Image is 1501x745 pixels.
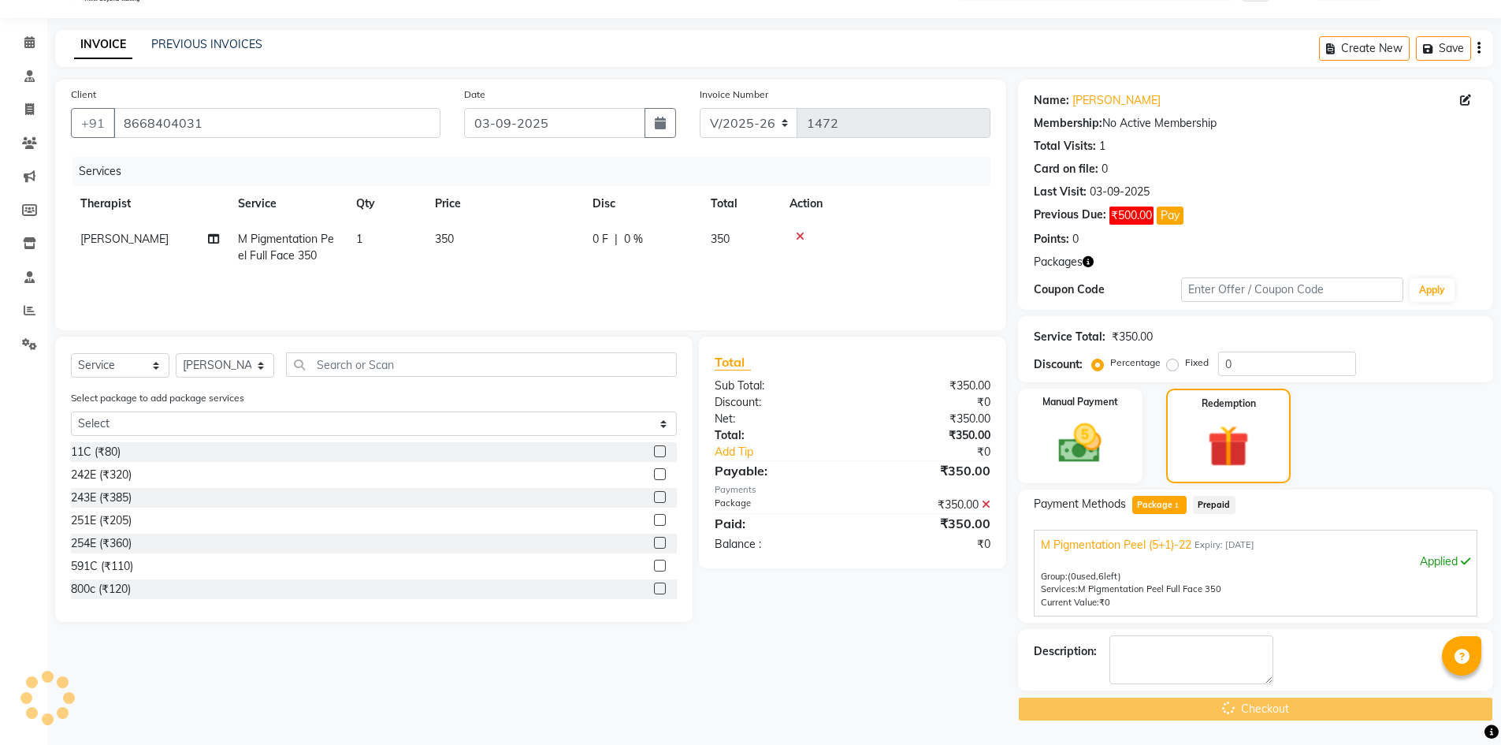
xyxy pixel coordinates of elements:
[624,231,643,248] span: 0 %
[715,483,990,497] div: Payments
[1034,329,1105,345] div: Service Total:
[151,37,262,51] a: PREVIOUS INVOICES
[1034,115,1477,132] div: No Active Membership
[1034,138,1096,155] div: Total Visits:
[1416,36,1471,61] button: Save
[1042,395,1118,409] label: Manual Payment
[1202,397,1256,411] label: Redemption
[1034,115,1102,132] div: Membership:
[853,411,1002,427] div: ₹350.00
[228,186,347,222] th: Service
[1157,207,1183,225] button: Pay
[1034,281,1182,298] div: Coupon Code
[853,394,1002,411] div: ₹0
[711,232,730,246] span: 350
[71,444,121,460] div: 11C (₹80)
[703,427,853,444] div: Total:
[113,108,440,138] input: Search by Name/Mobile/Email/Code
[1034,496,1126,512] span: Payment Methods
[703,497,853,513] div: Package
[71,88,96,102] label: Client
[71,558,133,575] div: 591C (₹110)
[74,31,132,59] a: INVOICE
[703,378,853,394] div: Sub Total:
[1034,643,1097,660] div: Description:
[1194,420,1262,472] img: _gift.svg
[1102,161,1108,177] div: 0
[71,512,132,529] div: 251E (₹205)
[1041,553,1470,570] div: Applied
[1099,597,1110,608] span: ₹0
[1034,92,1069,109] div: Name:
[425,186,583,222] th: Price
[715,354,751,371] span: Total
[286,352,677,377] input: Search or Scan
[1098,571,1104,582] span: 6
[356,232,362,246] span: 1
[1072,92,1161,109] a: [PERSON_NAME]
[72,157,1002,186] div: Services
[700,88,768,102] label: Invoice Number
[71,535,132,552] div: 254E (₹360)
[593,231,608,248] span: 0 F
[1034,254,1083,270] span: Packages
[80,232,169,246] span: [PERSON_NAME]
[1181,278,1403,302] input: Enter Offer / Coupon Code
[1319,36,1410,61] button: Create New
[1172,501,1181,511] span: 1
[1041,597,1099,608] span: Current Value:
[1068,571,1121,582] span: used, left)
[1034,356,1083,373] div: Discount:
[1090,184,1150,200] div: 03-09-2025
[1110,356,1161,370] label: Percentage
[1034,207,1106,225] div: Previous Due:
[435,232,454,246] span: 350
[1112,329,1153,345] div: ₹350.00
[703,536,853,553] div: Balance :
[853,497,1002,513] div: ₹350.00
[583,186,701,222] th: Disc
[703,411,853,427] div: Net:
[1034,184,1087,200] div: Last Visit:
[853,461,1002,480] div: ₹350.00
[1185,356,1209,370] label: Fixed
[1109,207,1154,225] span: ₹500.00
[1041,571,1068,582] span: Group:
[615,231,618,248] span: |
[701,186,780,222] th: Total
[71,467,132,483] div: 242E (₹320)
[1041,583,1078,594] span: Services:
[1194,538,1254,552] span: Expiry: [DATE]
[703,461,853,480] div: Payable:
[703,444,877,460] a: Add Tip
[853,536,1002,553] div: ₹0
[1041,537,1191,553] span: M Pigmentation Peel (5+1)-22
[71,391,244,405] label: Select package to add package services
[1034,161,1098,177] div: Card on file:
[1034,231,1069,248] div: Points:
[71,108,115,138] button: +91
[1068,571,1076,582] span: (0
[1072,231,1079,248] div: 0
[1078,583,1221,594] span: M Pigmentation Peel Full Face 350
[1193,496,1235,514] span: Prepaid
[703,514,853,533] div: Paid:
[703,394,853,411] div: Discount:
[464,88,485,102] label: Date
[71,186,228,222] th: Therapist
[1132,496,1187,514] span: Package
[780,186,990,222] th: Action
[1099,138,1105,155] div: 1
[71,490,132,506] div: 243E (₹385)
[347,186,425,222] th: Qty
[1045,419,1115,468] img: _cash.svg
[853,514,1002,533] div: ₹350.00
[1410,278,1455,302] button: Apply
[238,232,334,263] span: M Pigmentation Peel Full Face 350
[878,444,1002,460] div: ₹0
[853,378,1002,394] div: ₹350.00
[71,581,131,598] div: 800c (₹120)
[853,427,1002,444] div: ₹350.00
